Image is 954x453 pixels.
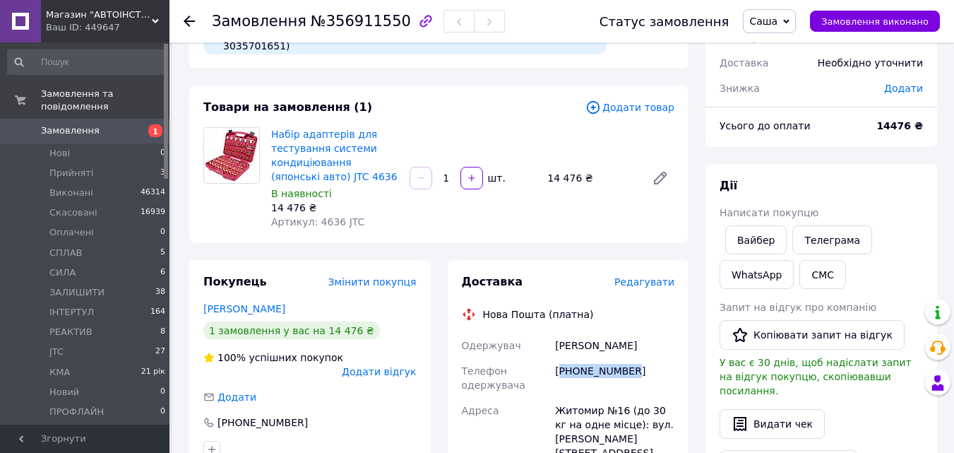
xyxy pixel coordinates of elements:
[150,307,165,316] font: 164
[46,8,152,21] span: Магазин "АВТОІНСТРУМЕНТ"
[799,260,846,289] button: СМС
[342,366,416,377] font: Додати відгук
[217,392,256,403] font: Додати
[49,346,64,357] font: JTC
[217,417,308,428] font: [PHONE_NUMBER]
[7,49,167,75] input: Пошук
[600,14,729,29] font: Статус замовлення
[153,127,158,136] font: 1
[41,88,114,112] font: Замовлення та повідомлення
[141,187,165,196] font: 46314
[203,275,267,288] font: Покупець
[483,309,594,320] font: Нова Пошта (платна)
[555,365,645,377] font: [PHONE_NUMBER]
[821,16,929,27] font: Замовлення виконано
[271,202,316,213] font: 14 476 ₴
[141,367,165,376] font: 21 рік
[160,387,165,396] font: 0
[249,352,342,363] font: успішних покупок
[155,346,165,355] font: 27
[203,303,285,314] a: [PERSON_NAME]
[737,235,775,246] font: Вайбер
[49,387,79,397] font: Новий
[720,409,825,439] button: Видати чек
[49,326,93,337] font: РЕАКТИВ
[804,235,860,246] font: Телеграма
[49,207,97,218] font: Скасовані
[141,207,165,216] font: 16939
[462,405,499,416] font: Адреса
[810,11,940,32] button: Замовлення виконано
[49,267,76,278] font: СИЛА
[876,120,923,131] font: 14476 ₴
[155,287,165,296] font: 38
[160,326,165,336] font: 8
[328,276,417,288] font: Змінити покупця
[204,128,259,183] img: Набір адаптерів для тестування системи кондиціювання (японські авто) JTC 4636
[203,100,372,114] font: Товари на замовлення (1)
[160,227,165,236] font: 0
[753,418,813,430] font: Видати чек
[49,307,94,317] font: ІНТЕРТУЛ
[160,267,165,276] font: 6
[160,167,165,177] font: 3
[49,287,105,298] font: ЗАЛИШИТИ
[720,260,794,289] a: WhatsApp
[725,225,787,254] a: Вайбер
[212,13,306,30] font: Замовлення
[217,352,246,363] font: 100%
[720,302,876,313] font: Запит на відгук про компанію
[720,32,759,43] font: 1 товар
[585,100,674,115] span: Додати товар
[160,247,165,257] font: 5
[46,9,182,20] font: Магазин "АВТОІНСТРУМЕНТ"
[49,167,93,178] font: Прийняті
[160,148,165,157] font: 0
[49,148,70,158] font: Нові
[49,187,93,198] font: Виконані
[46,21,169,34] div: Ваш ID: 449647
[49,367,70,377] font: КМА
[462,340,521,351] font: Одержувач
[49,227,94,237] font: Оплачені
[720,57,768,69] font: Доставка
[487,172,505,184] font: шт.
[49,247,82,258] font: СПЛАВ
[41,125,100,136] font: Замовлення
[49,406,104,417] font: ПРОФЛАЙН
[614,276,674,288] font: Редагувати
[720,320,905,350] button: Копіювати запит на відгук
[720,83,760,94] font: Знижка
[271,216,364,228] font: Артикул: 4636 JTC
[878,32,923,43] font: 14 476 ₴
[311,13,411,30] font: №356911550
[184,14,195,28] div: Повернутись назад
[753,329,893,341] font: Копіювати запит на відгук
[720,207,818,218] font: Написати покупцю
[41,433,86,444] font: Згорнути
[646,164,674,192] a: Редагувати
[884,83,923,94] font: Додати
[720,120,811,131] font: Усього до оплати
[271,129,398,182] a: Набір адаптерів для тестування системи кондиціювання (японські авто) JTC 4636
[271,188,332,199] font: В наявності
[792,225,872,254] a: Телеграма
[555,340,637,351] font: [PERSON_NAME]
[811,269,834,281] font: СМС
[462,275,523,288] font: Доставка
[547,172,592,184] font: 14 476 ₴
[602,102,674,113] font: Додати товар
[462,365,525,391] font: Телефон одержувача
[749,16,777,27] font: Саша
[209,325,374,336] font: 1 замовлення у вас на 14 476 ₴
[160,406,165,416] font: 0
[720,357,912,396] font: У вас є 30 днів, щоб надіслати запит на відгук покупцю, скопіювавши посилання.
[732,269,782,281] font: WhatsApp
[720,179,737,192] font: Дії
[818,57,923,69] font: Необхідно уточнити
